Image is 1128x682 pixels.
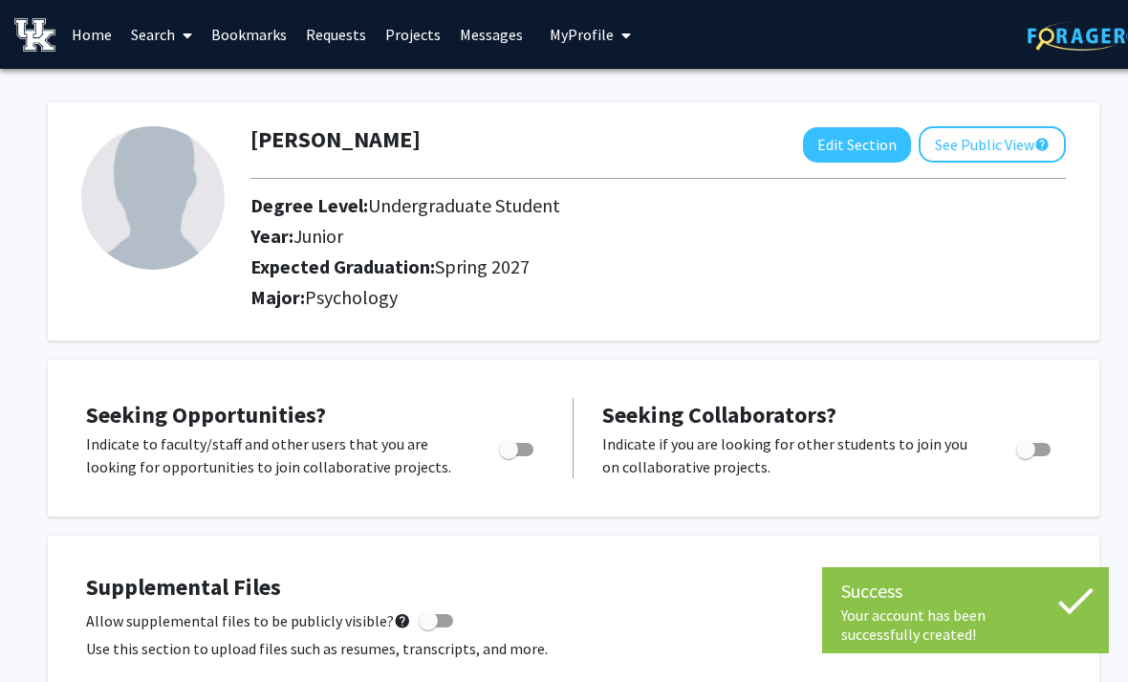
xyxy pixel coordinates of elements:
img: Profile Picture [81,126,225,270]
div: Toggle [491,432,544,461]
a: Requests [296,1,376,68]
button: See Public View [919,126,1066,163]
span: Junior [293,224,343,248]
div: Your account has been successfully created! [841,605,1090,644]
mat-icon: help [1034,133,1050,156]
span: Seeking Collaborators? [602,400,836,429]
div: Toggle [1009,432,1061,461]
a: Search [121,1,202,68]
h4: Supplemental Files [86,574,1061,602]
mat-icon: help [394,609,411,632]
button: Edit Section [803,127,911,163]
a: Home [62,1,121,68]
h1: [PERSON_NAME] [250,126,421,154]
iframe: Chat [14,596,81,668]
span: My Profile [550,25,614,44]
a: Bookmarks [202,1,296,68]
p: Indicate to faculty/staff and other users that you are looking for opportunities to join collabor... [86,432,463,478]
a: Messages [450,1,532,68]
h2: Expected Graduation: [250,255,989,278]
a: Projects [376,1,450,68]
span: Allow supplemental files to be publicly visible? [86,609,411,632]
h2: Year: [250,225,989,248]
span: Spring 2027 [435,254,530,278]
span: Undergraduate Student [368,193,560,217]
img: University of Kentucky Logo [14,18,55,52]
div: Success [841,577,1090,605]
p: Indicate if you are looking for other students to join you on collaborative projects. [602,432,980,478]
h2: Major: [250,286,1066,309]
p: Use this section to upload files such as resumes, transcripts, and more. [86,637,1061,660]
span: Seeking Opportunities? [86,400,326,429]
h2: Degree Level: [250,194,989,217]
span: Psychology [305,285,398,309]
